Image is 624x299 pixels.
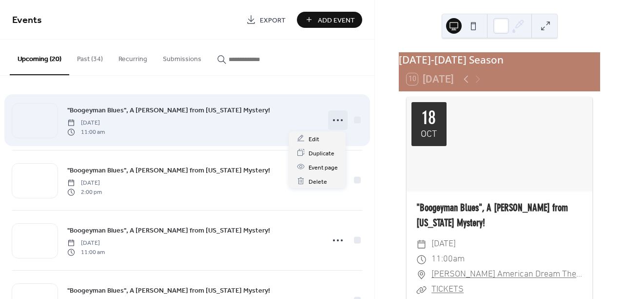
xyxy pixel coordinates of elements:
span: [DATE] [67,239,105,248]
button: Recurring [111,40,155,74]
div: ​ [416,252,427,267]
a: TICKETS [431,284,464,295]
div: Oct [421,130,437,140]
span: "Boogeyman Blues", A [PERSON_NAME] from [US_STATE] Mystery! [67,166,270,176]
span: 11:00 am [67,128,105,136]
span: "Boogeyman Blues", A [PERSON_NAME] from [US_STATE] Mystery! [67,106,270,116]
button: Past (34) [69,40,111,74]
span: Events [12,11,42,30]
span: "Boogeyman Blues", A [PERSON_NAME] from [US_STATE] Mystery! [67,226,270,236]
a: "Boogeyman Blues", A [PERSON_NAME] from [US_STATE] Mystery! [67,285,270,296]
span: Duplicate [309,148,334,158]
a: "Boogeyman Blues", A [PERSON_NAME] from [US_STATE] Mystery! [416,202,568,229]
div: ​ [416,237,427,252]
span: Delete [309,176,327,187]
a: "Boogeyman Blues", A [PERSON_NAME] from [US_STATE] Mystery! [67,105,270,116]
span: 2:00 pm [67,188,102,196]
span: Export [260,15,286,25]
div: 18 [422,108,436,128]
button: Upcoming (20) [10,40,69,75]
a: Export [239,12,293,28]
a: [PERSON_NAME] American Dream Theater [431,267,583,282]
span: Event page [309,162,338,172]
span: "Boogeyman Blues", A [PERSON_NAME] from [US_STATE] Mystery! [67,286,270,296]
span: Add Event [318,15,355,25]
span: [DATE] [67,119,105,128]
div: ​ [416,282,427,298]
span: [DATE] [67,179,102,188]
button: Submissions [155,40,209,74]
div: ​ [416,267,427,282]
a: "Boogeyman Blues", A [PERSON_NAME] from [US_STATE] Mystery! [67,165,270,176]
button: Add Event [297,12,362,28]
span: 11:00 am [67,248,105,256]
span: [DATE] [431,237,456,252]
a: "Boogeyman Blues", A [PERSON_NAME] from [US_STATE] Mystery! [67,225,270,236]
span: Edit [309,134,319,144]
span: 11:00am [431,252,465,267]
div: [DATE]-[DATE] Season [399,52,600,67]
